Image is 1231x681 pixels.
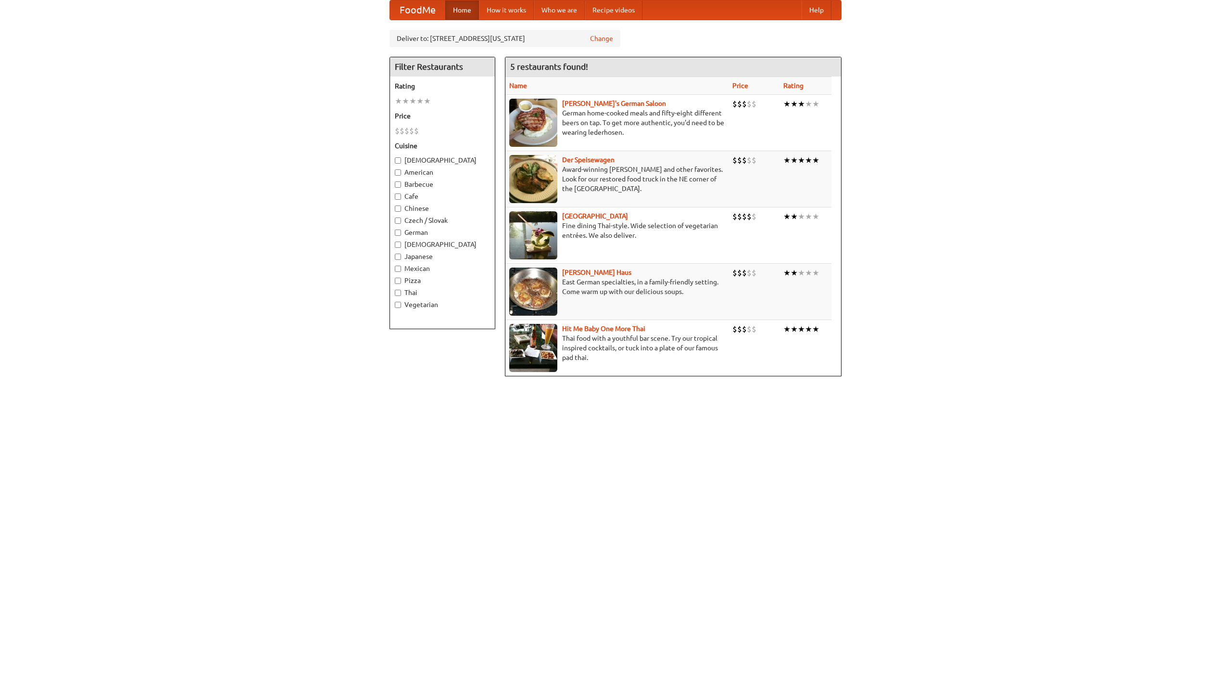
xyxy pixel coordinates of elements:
li: ★ [812,268,819,278]
li: ★ [812,155,819,166]
a: [PERSON_NAME]'s German Saloon [562,100,666,107]
li: $ [732,324,737,334]
li: $ [747,211,752,222]
li: ★ [783,155,791,166]
li: ★ [812,99,819,109]
h5: Rating [395,81,490,91]
input: [DEMOGRAPHIC_DATA] [395,157,401,164]
input: Vegetarian [395,302,401,308]
li: ★ [402,96,409,106]
label: [DEMOGRAPHIC_DATA] [395,240,490,249]
li: $ [752,211,756,222]
h5: Cuisine [395,141,490,151]
input: Czech / Slovak [395,218,401,224]
li: ★ [791,268,798,278]
p: Thai food with a youthful bar scene. Try our tropical inspired cocktails, or tuck into a plate of... [509,334,725,362]
b: [GEOGRAPHIC_DATA] [562,212,628,220]
a: Hit Me Baby One More Thai [562,325,645,333]
li: $ [732,268,737,278]
li: ★ [812,211,819,222]
li: ★ [395,96,402,106]
li: ★ [805,268,812,278]
li: ★ [783,268,791,278]
li: $ [747,324,752,334]
a: FoodMe [390,0,445,20]
a: [PERSON_NAME] Haus [562,269,631,276]
li: $ [747,268,752,278]
li: ★ [791,99,798,109]
a: Recipe videos [585,0,642,20]
li: ★ [424,96,431,106]
li: ★ [805,99,812,109]
input: Pizza [395,278,401,284]
a: Help [802,0,831,20]
p: East German specialties, in a family-friendly setting. Come warm up with our delicious soups. [509,277,725,296]
label: Cafe [395,192,490,201]
li: $ [752,99,756,109]
a: Who we are [534,0,585,20]
li: $ [414,126,419,136]
a: How it works [479,0,534,20]
p: German home-cooked meals and fifty-eight different beers on tap. To get more authentic, you'd nee... [509,108,725,137]
li: ★ [783,99,791,109]
input: Thai [395,290,401,296]
li: $ [752,324,756,334]
li: $ [747,99,752,109]
input: [DEMOGRAPHIC_DATA] [395,242,401,248]
a: Der Speisewagen [562,156,615,164]
a: Home [445,0,479,20]
li: $ [732,99,737,109]
h5: Price [395,111,490,121]
li: $ [742,99,747,109]
label: American [395,167,490,177]
label: Chinese [395,204,490,213]
label: Pizza [395,276,490,285]
img: babythai.jpg [509,324,557,372]
img: esthers.jpg [509,99,557,147]
li: ★ [812,324,819,334]
li: $ [400,126,404,136]
li: ★ [805,324,812,334]
input: German [395,230,401,236]
label: Barbecue [395,180,490,189]
label: Mexican [395,264,490,273]
li: ★ [798,268,805,278]
label: Japanese [395,252,490,261]
li: $ [737,99,742,109]
li: $ [732,155,737,166]
li: $ [737,211,742,222]
a: Name [509,82,527,90]
li: ★ [798,324,805,334]
li: ★ [783,211,791,222]
label: [DEMOGRAPHIC_DATA] [395,155,490,165]
li: ★ [791,324,798,334]
a: Change [590,34,613,43]
li: $ [732,211,737,222]
a: Price [732,82,748,90]
li: $ [395,126,400,136]
label: Czech / Slovak [395,216,490,225]
li: ★ [416,96,424,106]
img: satay.jpg [509,211,557,259]
li: $ [752,268,756,278]
input: Mexican [395,266,401,272]
label: Vegetarian [395,300,490,309]
label: Thai [395,288,490,297]
img: kohlhaus.jpg [509,268,557,316]
a: Rating [783,82,804,90]
ng-pluralize: 5 restaurants found! [510,62,588,71]
li: $ [742,155,747,166]
input: Japanese [395,254,401,260]
li: $ [742,324,747,334]
input: American [395,169,401,176]
li: ★ [783,324,791,334]
li: $ [737,324,742,334]
li: $ [752,155,756,166]
li: ★ [798,99,805,109]
li: ★ [798,211,805,222]
li: $ [747,155,752,166]
li: ★ [798,155,805,166]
